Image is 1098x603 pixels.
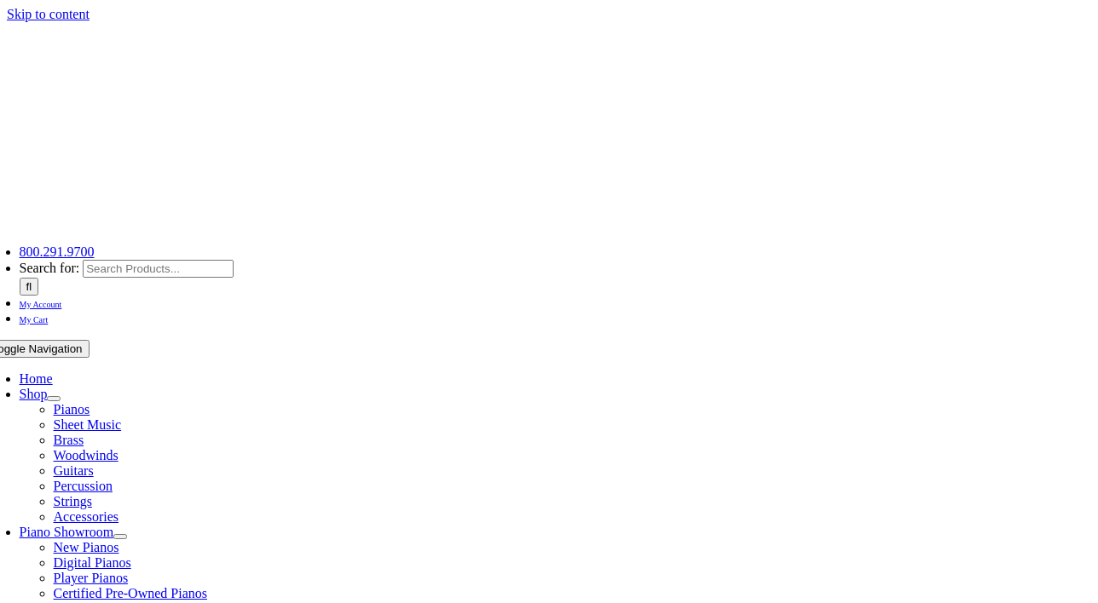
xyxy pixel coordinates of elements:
[20,278,39,296] input: Search
[20,296,62,310] a: My Account
[7,7,90,21] a: Skip to content
[20,261,80,275] span: Search for:
[54,402,90,416] a: Pianos
[20,525,114,539] a: Piano Showroom
[54,586,207,600] a: Certified Pre-Owned Pianos
[54,479,113,493] a: Percussion
[20,311,49,325] a: My Cart
[20,315,49,324] span: My Cart
[83,260,234,278] input: Search Products...
[54,448,118,462] a: Woodwinds
[54,540,119,554] a: New Pianos
[54,509,118,524] a: Accessories
[20,371,53,386] a: Home
[113,534,127,539] button: Open submenu of Piano Showroom
[20,244,95,259] a: 800.291.9700
[47,396,61,401] button: Open submenu of Shop
[54,571,129,585] a: Player Pianos
[20,387,48,401] a: Shop
[54,433,84,447] a: Brass
[54,555,131,570] a: Digital Pianos
[54,463,94,478] a: Guitars
[54,494,92,508] a: Strings
[54,417,122,432] a: Sheet Music
[20,300,62,309] span: My Account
